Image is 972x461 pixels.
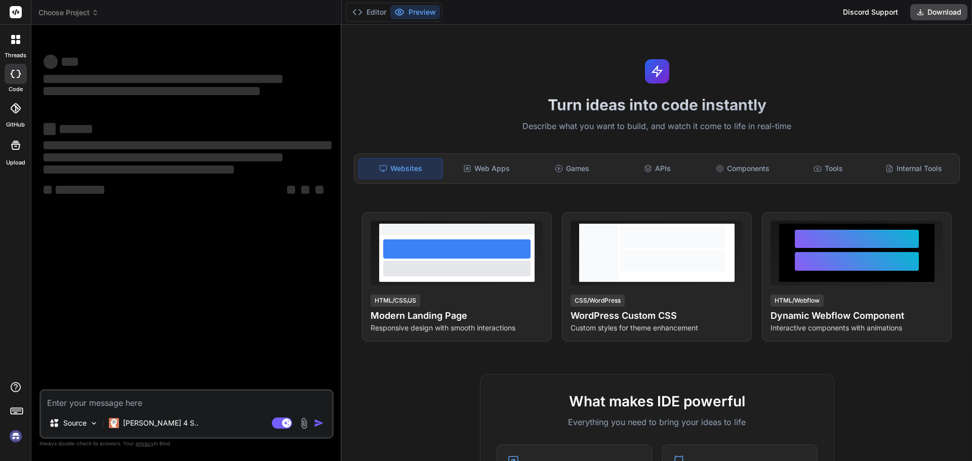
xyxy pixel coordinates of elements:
[44,55,58,69] span: ‌
[348,120,966,133] p: Describe what you want to build, and watch it come to life in real-time
[872,158,955,179] div: Internal Tools
[348,96,966,114] h1: Turn ideas into code instantly
[445,158,529,179] div: Web Apps
[9,85,23,94] label: code
[62,58,78,66] span: ‌
[6,158,25,167] label: Upload
[771,309,943,323] h4: Dynamic Webflow Component
[136,440,154,446] span: privacy
[837,4,904,20] div: Discord Support
[90,419,98,428] img: Pick Models
[44,87,260,95] span: ‌
[390,5,440,19] button: Preview
[6,120,25,129] label: GitHub
[315,186,323,194] span: ‌
[44,153,282,161] span: ‌
[44,75,282,83] span: ‌
[301,186,309,194] span: ‌
[771,323,943,333] p: Interactive components with animations
[531,158,614,179] div: Games
[44,165,234,174] span: ‌
[123,418,198,428] p: [PERSON_NAME] 4 S..
[44,123,56,135] span: ‌
[571,323,743,333] p: Custom styles for theme enhancement
[5,51,26,60] label: threads
[358,158,443,179] div: Websites
[44,186,52,194] span: ‌
[63,418,87,428] p: Source
[910,4,967,20] button: Download
[44,141,332,149] span: ‌
[60,125,92,133] span: ‌
[787,158,870,179] div: Tools
[571,309,743,323] h4: WordPress Custom CSS
[314,418,324,428] img: icon
[56,186,104,194] span: ‌
[701,158,785,179] div: Components
[38,8,99,18] span: Choose Project
[371,295,420,307] div: HTML/CSS/JS
[616,158,699,179] div: APIs
[371,323,543,333] p: Responsive design with smooth interactions
[7,428,24,445] img: signin
[771,295,824,307] div: HTML/Webflow
[497,391,818,412] h2: What makes IDE powerful
[298,417,310,429] img: attachment
[371,309,543,323] h4: Modern Landing Page
[497,416,818,428] p: Everything you need to bring your ideas to life
[348,5,390,19] button: Editor
[109,418,119,428] img: Claude 4 Sonnet
[287,186,295,194] span: ‌
[571,295,625,307] div: CSS/WordPress
[39,439,334,448] p: Always double-check its answers. Your in Bind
